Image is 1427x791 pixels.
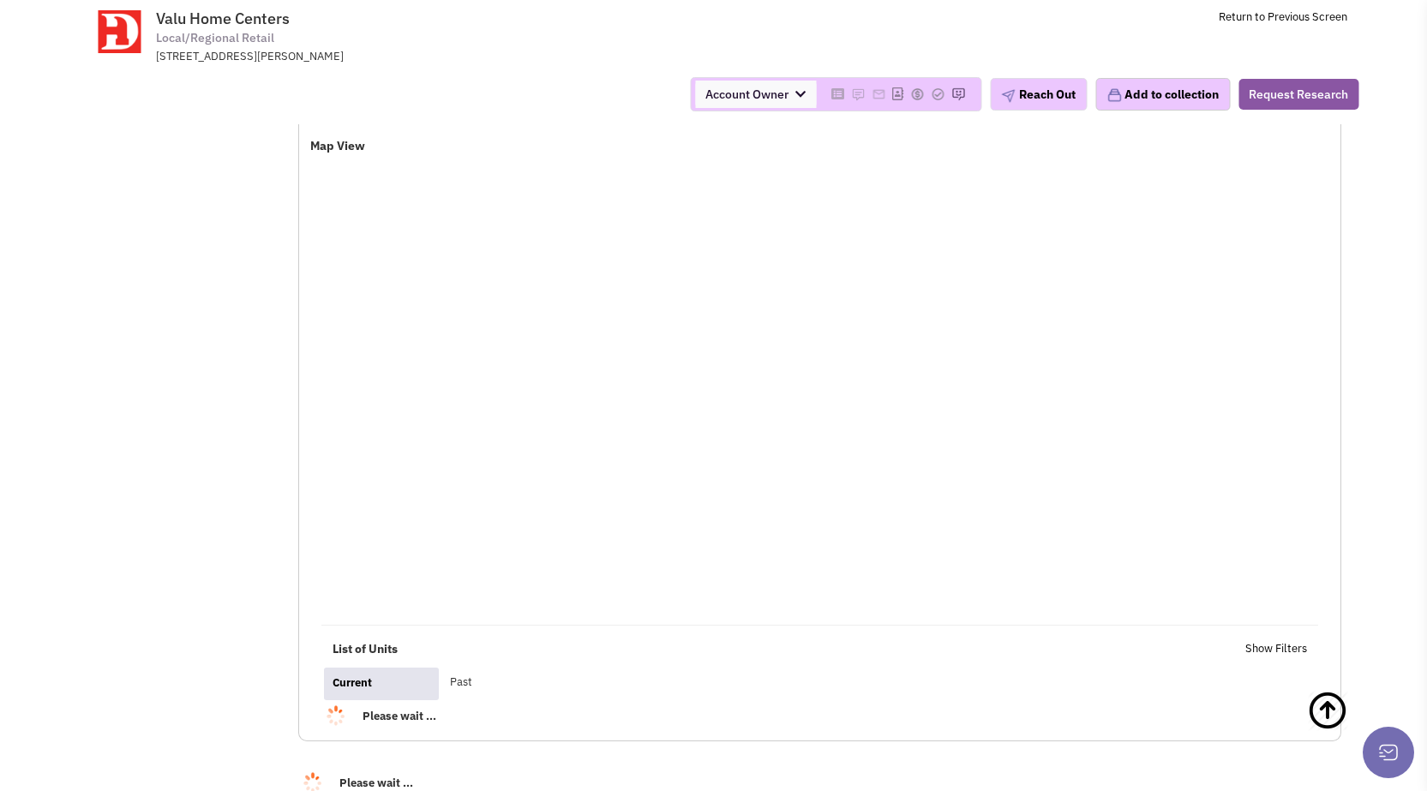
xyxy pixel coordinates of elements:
[321,700,1318,734] p: Please wait ...
[1001,89,1015,103] img: plane.png
[441,667,557,699] a: Past
[1106,87,1122,103] img: icon-collection-lavender.png
[1219,9,1347,24] a: Return to Previous Screen
[872,87,885,101] img: Please add to your accounts
[310,138,1329,153] h4: Map View
[156,9,290,28] span: Valu Home Centers
[1245,641,1307,657] a: Show Filters
[333,641,809,656] h4: List of Units
[156,49,603,65] div: [STREET_ADDRESS][PERSON_NAME]
[1095,78,1230,111] button: Add to collection
[990,78,1087,111] button: Reach Out
[951,87,965,101] img: Please add to your accounts
[1307,673,1393,784] a: Back To Top
[851,87,865,101] img: Please add to your accounts
[931,87,944,101] img: Please add to your accounts
[910,87,924,101] img: Please add to your accounts
[695,81,816,108] span: Account Owner
[324,668,439,700] a: Current
[156,29,274,47] span: Local/Regional Retail
[1238,79,1358,110] button: Request Research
